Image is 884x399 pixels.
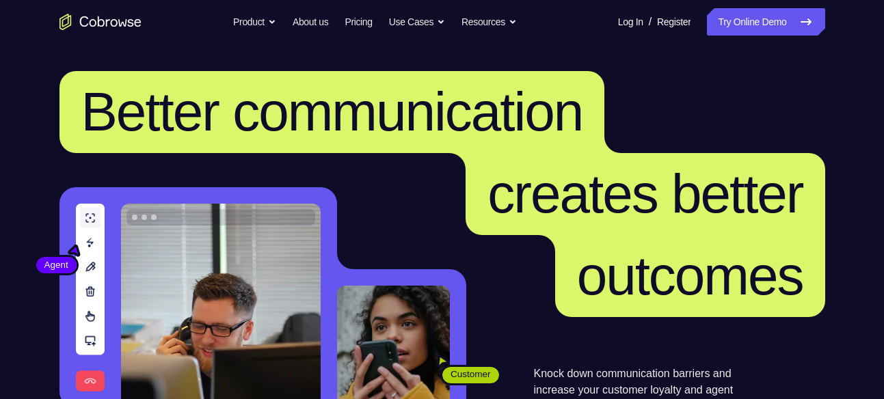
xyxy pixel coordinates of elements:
[487,163,803,224] span: creates better
[461,8,517,36] button: Resources
[233,8,276,36] button: Product
[577,245,803,306] span: outcomes
[345,8,372,36] a: Pricing
[59,14,142,30] a: Go to the home page
[618,8,643,36] a: Log In
[657,8,691,36] a: Register
[81,81,583,142] span: Better communication
[293,8,328,36] a: About us
[649,14,652,30] span: /
[707,8,825,36] a: Try Online Demo
[389,8,445,36] button: Use Cases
